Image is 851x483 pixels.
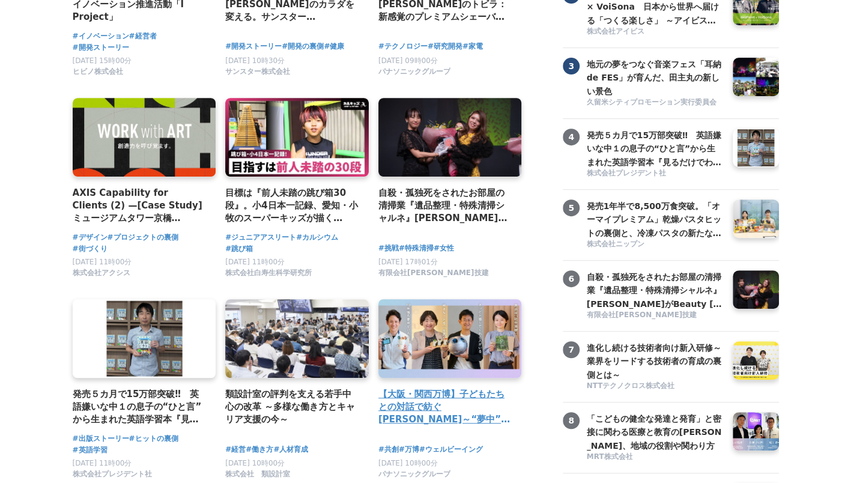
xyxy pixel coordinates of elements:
[587,26,644,37] span: 株式会社アイビス
[225,387,359,427] a: 類設計室の評判を支える若手中心の改革 ～多様な働き方とキャリア支援の今～
[563,412,580,429] span: 8
[378,473,450,481] a: パナソニックグループ
[73,232,108,243] a: #デザイン
[225,268,312,278] span: 株式会社白寿生科学研究所
[563,341,580,358] span: 7
[73,186,207,225] a: AXIS Capability for Clients (2) —[Case Study] ミュージアムタワー京橋 「WORK with ART」
[378,70,450,79] a: パナソニックグループ
[273,444,308,455] a: #人材育成
[378,272,489,280] a: 有限会社[PERSON_NAME]技建
[587,381,724,392] a: NTTテクノクロス株式会社
[587,239,644,249] span: 株式会社ニップン
[378,243,399,254] a: #挑戦
[378,268,489,278] span: 有限会社[PERSON_NAME]技建
[399,243,434,254] a: #特殊清掃
[587,199,724,238] a: 発売1年半で8,500万食突破。「オーマイプレミアム」乾燥パスタヒットの裏側と、冷凍パスタの新たな挑戦。徹底的な消費者起点で「おいしさ」を追求するニップンの歩み
[129,31,157,42] a: #経営者
[324,41,344,52] span: #健康
[587,168,666,178] span: 株式会社プレジデント社
[225,232,296,243] span: #ジュニアアスリート
[462,41,483,52] a: #家電
[73,42,129,53] a: #開発ストーリー
[129,433,178,445] a: #ヒットの裏側
[225,67,290,77] span: サンスター株式会社
[73,31,129,42] a: #イノベーション
[225,469,290,479] span: 株式会社 類設計室
[434,243,454,254] a: #女性
[378,459,438,467] span: [DATE] 10時00分
[378,387,512,427] a: 【大阪・関西万博】子どもたちとの対話で紡ぐ[PERSON_NAME]～“夢中”の力を育む「Unlock FRプログラム」
[296,232,338,243] a: #カルシウム
[587,97,716,108] span: 久留米シティプロモーション実行委員会
[378,186,512,225] a: 自殺・孤独死をされたお部屋の清掃業『遺品整理・特殊清掃シャルネ』[PERSON_NAME]がBeauty [GEOGRAPHIC_DATA][PERSON_NAME][GEOGRAPHIC_DA...
[282,41,324,52] a: #開発の裏側
[73,459,132,467] span: [DATE] 11時00分
[73,473,152,481] a: 株式会社プレジデント社
[73,56,132,65] span: [DATE] 15時00分
[587,26,724,38] a: 株式会社アイビス
[419,444,483,455] a: #ウェルビーイング
[587,310,697,320] span: 有限会社[PERSON_NAME]技建
[587,239,724,251] a: 株式会社ニップン
[587,412,724,452] h3: 「こどもの健全な発達と発育」と密接に関わる医療と教育の[PERSON_NAME]、地域の役割や関わり方
[378,469,450,479] span: パナソニックグループ
[73,268,130,278] span: 株式会社アクシス
[587,97,724,109] a: 久留米シティプロモーション実行委員会
[428,41,462,52] a: #研究開発
[587,270,724,311] h3: 自殺・孤独死をされたお部屋の清掃業『遺品整理・特殊清掃シャルネ』[PERSON_NAME]がBeauty [GEOGRAPHIC_DATA][PERSON_NAME][GEOGRAPHIC_DA...
[73,387,207,427] h4: 発売５カ月で15万部突破‼ 英語嫌いな中１の息子の“ひと言”から生まれた英語学習本『見るだけでわかる‼ 英語ピクト図鑑』異例ヒットの要因
[73,433,129,445] a: #出版ストーリー
[246,444,273,455] a: #働き方
[225,459,285,467] span: [DATE] 10時00分
[108,232,178,243] a: #プロジェクトの裏側
[73,70,123,79] a: ヒビノ株式会社
[587,452,724,463] a: MRT株式会社
[225,186,359,225] a: 目標は『前人未踏の跳び箱30段』。小4日本一記録、愛知・小牧のスーパーキッズが描く[PERSON_NAME]とは？
[563,129,580,145] span: 4
[563,58,580,74] span: 3
[587,341,724,380] a: 進化し続ける技術者向け新入研修～業界をリードする技術者の育成の裏側とは～
[225,272,312,280] a: 株式会社白寿生科学研究所
[587,168,724,180] a: 株式会社プレジデント社
[378,41,428,52] a: #テクノロジー
[225,41,282,52] a: #開発ストーリー
[378,444,399,455] a: #共創
[225,243,253,255] a: #跳び箱
[399,444,419,455] a: #万博
[225,444,246,455] a: #経営
[73,469,152,479] span: 株式会社プレジデント社
[587,58,724,96] a: 地元の夢をつなぐ音楽フェス「耳納 de FES」が育んだ、田主丸の新しい景色
[563,199,580,216] span: 5
[73,67,123,77] span: ヒビノ株式会社
[587,129,724,167] a: 発売５カ月で15万部突破‼ 英語嫌いな中１の息子の“ひと言”から生まれた英語学習本『見るだけでわかる‼ 英語ピクト図鑑』異例ヒットの要因
[225,56,285,65] span: [DATE] 10時30分
[225,473,290,481] a: 株式会社 類設計室
[587,381,675,391] span: NTTテクノクロス株式会社
[587,270,724,309] a: 自殺・孤独死をされたお部屋の清掃業『遺品整理・特殊清掃シャルネ』[PERSON_NAME]がBeauty [GEOGRAPHIC_DATA][PERSON_NAME][GEOGRAPHIC_DA...
[587,452,633,462] span: MRT株式会社
[73,243,108,255] a: #街づくり
[378,258,438,266] span: [DATE] 17時01分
